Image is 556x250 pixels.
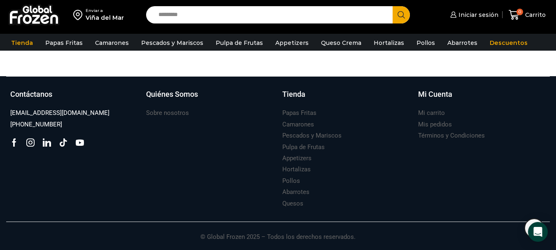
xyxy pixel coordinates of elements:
[10,107,109,119] a: [EMAIL_ADDRESS][DOMAIN_NAME]
[10,119,62,130] a: [PHONE_NUMBER]
[73,8,86,22] img: address-field-icon.svg
[317,35,365,51] a: Queso Crema
[10,89,138,108] a: Contáctanos
[282,187,309,198] a: Abarrotes
[282,177,300,185] h3: Pollos
[10,120,62,129] h3: [PHONE_NUMBER]
[282,107,316,119] a: Papas Fritas
[146,89,274,108] a: Quiénes Somos
[282,89,410,108] a: Tienda
[418,89,452,100] h3: Mi Cuenta
[523,11,546,19] span: Carrito
[86,14,124,22] div: Viña del Mar
[146,89,198,100] h3: Quiénes Somos
[418,130,485,141] a: Términos y Condiciones
[418,131,485,140] h3: Términos y Condiciones
[86,8,124,14] div: Enviar a
[282,175,300,187] a: Pollos
[282,120,314,129] h3: Camarones
[418,109,445,117] h3: Mi carrito
[282,199,303,208] h3: Quesos
[443,35,482,51] a: Abarrotes
[516,9,523,15] span: 0
[146,109,189,117] h3: Sobre nosotros
[91,35,133,51] a: Camarones
[282,154,312,163] h3: Appetizers
[41,35,87,51] a: Papas Fritas
[271,35,313,51] a: Appetizers
[137,35,207,51] a: Pescados y Mariscos
[282,153,312,164] a: Appetizers
[507,5,548,25] a: 0 Carrito
[6,222,550,242] p: © Global Frozen 2025 – Todos los derechos reservados.
[486,35,532,51] a: Descuentos
[282,142,325,153] a: Pulpa de Frutas
[282,143,325,152] h3: Pulpa de Frutas
[282,188,309,196] h3: Abarrotes
[10,109,109,117] h3: [EMAIL_ADDRESS][DOMAIN_NAME]
[282,165,311,174] h3: Hortalizas
[282,164,311,175] a: Hortalizas
[448,7,498,23] a: Iniciar sesión
[7,35,37,51] a: Tienda
[212,35,267,51] a: Pulpa de Frutas
[282,131,342,140] h3: Pescados y Mariscos
[418,107,445,119] a: Mi carrito
[412,35,439,51] a: Pollos
[146,107,189,119] a: Sobre nosotros
[282,119,314,130] a: Camarones
[456,11,498,19] span: Iniciar sesión
[418,119,452,130] a: Mis pedidos
[370,35,408,51] a: Hortalizas
[418,89,546,108] a: Mi Cuenta
[418,120,452,129] h3: Mis pedidos
[282,130,342,141] a: Pescados y Mariscos
[282,198,303,209] a: Quesos
[10,89,52,100] h3: Contáctanos
[282,109,316,117] h3: Papas Fritas
[528,222,548,242] div: Open Intercom Messenger
[393,6,410,23] button: Search button
[282,89,305,100] h3: Tienda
